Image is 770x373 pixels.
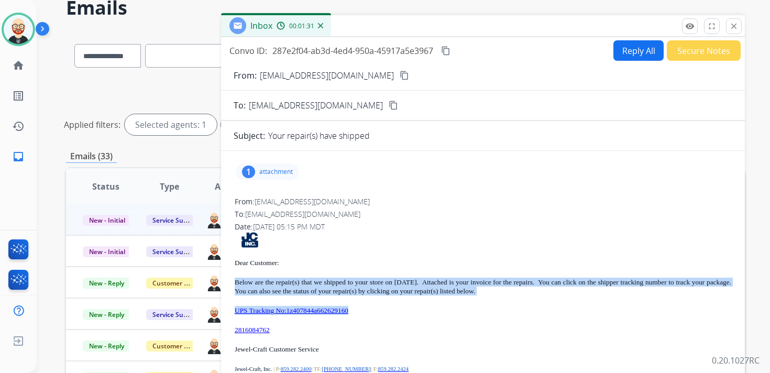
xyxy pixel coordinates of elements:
[235,222,731,232] div: Date:
[146,246,206,257] span: Service Support
[259,168,293,176] p: attachment
[206,336,223,354] img: agent-avatar
[249,99,383,112] span: [EMAIL_ADDRESS][DOMAIN_NAME]
[12,120,25,133] mat-icon: history
[235,209,731,220] div: To:
[146,309,206,320] span: Service Support
[260,69,394,82] p: [EMAIL_ADDRESS][DOMAIN_NAME]
[146,278,214,289] span: Customer Support
[215,180,251,193] span: Assignee
[64,118,120,131] p: Applied filters:
[242,166,255,178] div: 1
[206,273,223,291] img: agent-avatar
[389,101,398,110] mat-icon: content_copy
[229,45,267,57] p: Convo ID:
[613,40,664,61] button: Reply All
[712,354,760,367] p: 0.20.1027RC
[235,306,348,314] a: UPS Tracking No:1z407844a662629160
[83,309,130,320] span: New - Reply
[66,150,117,163] p: Emails (33)
[92,180,119,193] span: Status
[235,196,731,207] div: From:
[206,305,223,323] img: agent-avatar
[729,21,739,31] mat-icon: close
[83,278,130,289] span: New - Reply
[250,20,272,31] span: Inbox
[83,215,131,226] span: New - Initial
[273,366,409,372] span: | P: | TF: | F:
[234,99,246,112] p: To:
[685,21,695,31] mat-icon: remove_red_eye
[272,45,433,57] span: 287e2f04-ab3d-4ed4-950a-45917a5e3967
[400,71,409,80] mat-icon: content_copy
[322,366,371,372] a: [PHONE_NUMBER]
[253,222,325,232] span: [DATE] 05:15 PM MDT
[235,278,731,295] span: Below are the repair(s) that we shipped to your store on [DATE]. Attached is your invoice for the...
[268,129,370,142] p: Your repair(s) have shipped
[12,90,25,102] mat-icon: list_alt
[235,259,279,267] span: Dear Customer:
[12,150,25,163] mat-icon: inbox
[125,114,217,135] div: Selected agents: 1
[235,232,265,248] img: jc_logo.png
[4,15,33,44] img: avatar
[146,215,206,226] span: Service Support
[83,341,130,352] span: New - Reply
[160,180,179,193] span: Type
[12,59,25,72] mat-icon: home
[206,211,223,228] img: agent-avatar
[235,345,319,353] span: Jewel-Craft Customer Service
[234,129,265,142] p: Subject:
[234,69,257,82] p: From:
[255,196,370,206] span: [EMAIL_ADDRESS][DOMAIN_NAME]
[146,341,214,352] span: Customer Support
[245,209,360,219] span: [EMAIL_ADDRESS][DOMAIN_NAME]
[289,22,314,30] span: 00:01:31
[206,242,223,260] img: agent-avatar
[667,40,741,61] button: Secure Notes
[83,246,131,257] span: New - Initial
[707,21,717,31] mat-icon: fullscreen
[281,366,312,372] a: 859.282.2400
[441,46,450,56] mat-icon: content_copy
[235,366,272,372] span: Jewel-Craft, Inc.
[378,366,409,372] a: 859.282.2424
[235,326,270,334] a: 2816084762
